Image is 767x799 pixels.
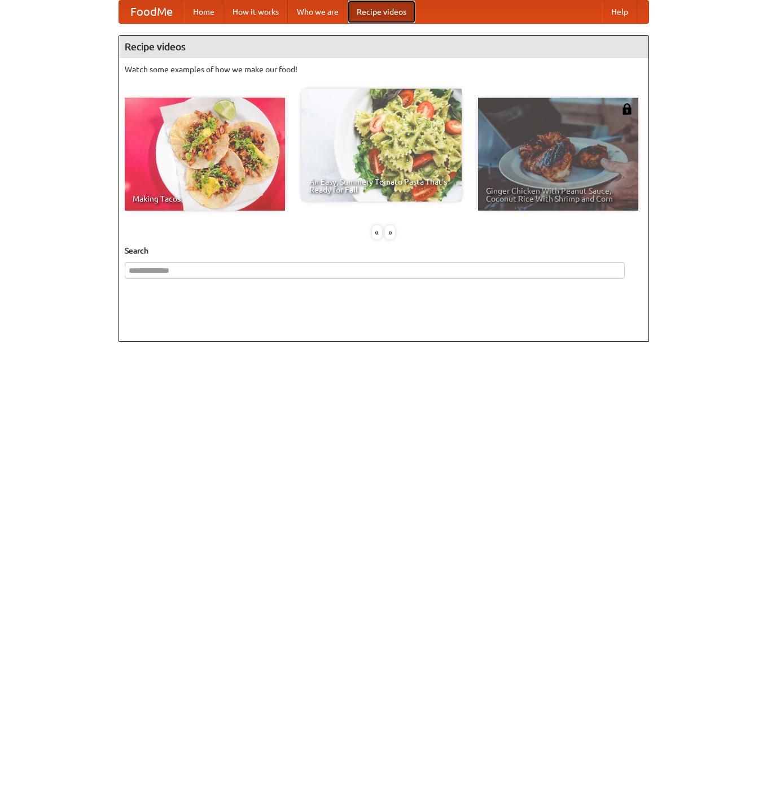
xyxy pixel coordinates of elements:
a: How it works [223,1,288,23]
a: FoodMe [119,1,184,23]
a: An Easy, Summery Tomato Pasta That's Ready for Fall [301,89,462,202]
p: Watch some examples of how we make our food! [125,64,643,75]
div: « [372,225,382,239]
h4: Recipe videos [119,36,648,58]
a: Who we are [288,1,348,23]
span: An Easy, Summery Tomato Pasta That's Ready for Fall [309,178,454,194]
span: Making Tacos [133,195,277,203]
a: Help [602,1,637,23]
img: 483408.png [621,103,633,115]
a: Making Tacos [125,98,285,211]
a: Recipe videos [348,1,415,23]
a: Home [184,1,223,23]
div: » [385,225,395,239]
h5: Search [125,245,643,256]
